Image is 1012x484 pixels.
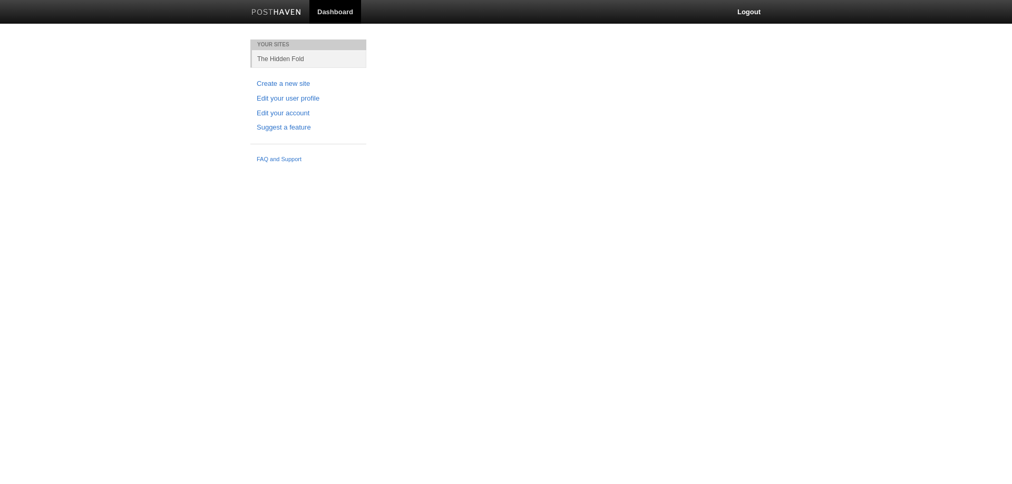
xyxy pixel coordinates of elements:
a: Edit your user profile [257,93,360,104]
img: Posthaven-bar [251,9,301,17]
li: Your Sites [250,39,366,50]
a: Edit your account [257,108,360,119]
a: The Hidden Fold [252,50,366,67]
a: Suggest a feature [257,122,360,133]
a: Create a new site [257,78,360,90]
a: FAQ and Support [257,155,360,164]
